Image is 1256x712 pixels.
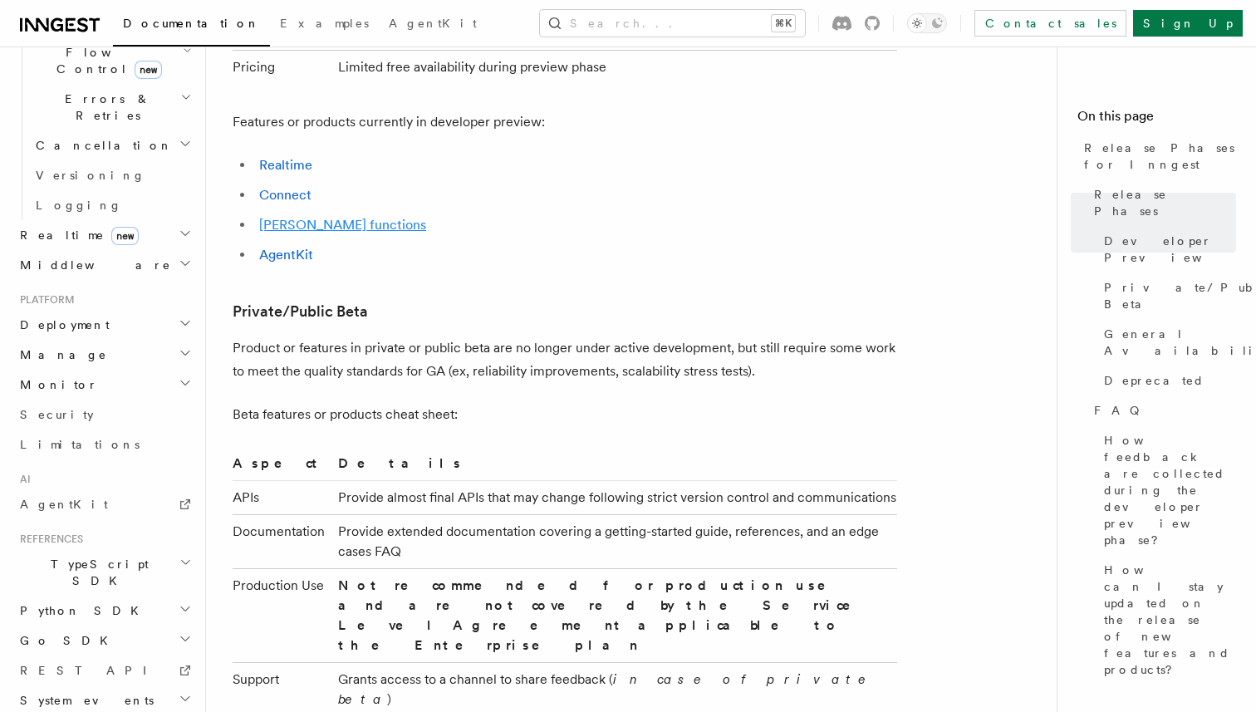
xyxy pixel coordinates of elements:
[1084,140,1236,173] span: Release Phases for Inngest
[331,50,897,84] td: Limited free availability during preview phase
[280,17,369,30] span: Examples
[13,656,195,685] a: REST API
[1104,432,1236,548] span: How feedback are collected during the developer preview phase?
[331,514,897,568] td: Provide extended documentation covering a getting-started guide, references, and an edge cases FAQ
[13,370,195,400] button: Monitor
[1097,366,1236,395] a: Deprecated
[1104,372,1204,389] span: Deprecated
[233,403,897,426] p: Beta features or products cheat sheet:
[233,110,897,134] p: Features or products currently in developer preview:
[13,220,195,250] button: Realtimenew
[13,626,195,656] button: Go SDK
[36,169,145,182] span: Versioning
[1094,402,1148,419] span: FAQ
[13,602,149,619] span: Python SDK
[1077,133,1236,179] a: Release Phases for Inngest
[135,61,162,79] span: new
[13,473,31,486] span: AI
[29,137,173,154] span: Cancellation
[13,317,110,333] span: Deployment
[338,671,874,707] em: in case of private beta
[29,160,195,190] a: Versioning
[20,408,94,421] span: Security
[389,17,477,30] span: AgentKit
[13,346,107,363] span: Manage
[233,50,331,84] td: Pricing
[1097,273,1236,319] a: Private/Public Beta
[1087,179,1236,226] a: Release Phases
[123,17,260,30] span: Documentation
[1077,106,1236,133] h4: On this page
[13,596,195,626] button: Python SDK
[13,430,195,459] a: Limitations
[29,44,183,77] span: Flow Control
[13,376,98,393] span: Monitor
[29,84,195,130] button: Errors & Retries
[13,489,195,519] a: AgentKit
[29,130,195,160] button: Cancellation
[1097,226,1236,273] a: Developer Preview
[20,438,140,451] span: Limitations
[13,400,195,430] a: Security
[259,157,312,173] a: Realtime
[974,10,1126,37] a: Contact sales
[1133,10,1243,37] a: Sign Up
[20,498,108,511] span: AgentKit
[13,556,179,589] span: TypeScript SDK
[13,692,154,709] span: System events
[379,5,487,45] a: AgentKit
[331,480,897,514] td: Provide almost final APIs that may change following strict version control and communications
[1087,395,1236,425] a: FAQ
[13,340,195,370] button: Manage
[13,549,195,596] button: TypeScript SDK
[233,453,331,481] th: Aspect
[36,199,122,212] span: Logging
[259,187,312,203] a: Connect
[331,453,897,481] th: Details
[1094,186,1236,219] span: Release Phases
[1097,319,1236,366] a: General Availability
[259,247,313,263] a: AgentKit
[13,250,195,280] button: Middleware
[233,514,331,568] td: Documentation
[1097,555,1236,685] a: How can I stay updated on the release of new features and products?
[29,37,195,84] button: Flow Controlnew
[29,91,180,124] span: Errors & Retries
[233,480,331,514] td: APIs
[113,5,270,47] a: Documentation
[111,227,139,245] span: new
[259,217,426,233] a: [PERSON_NAME] functions
[1097,425,1236,555] a: How feedback are collected during the developer preview phase?
[907,13,947,33] button: Toggle dark mode
[13,310,195,340] button: Deployment
[13,257,171,273] span: Middleware
[29,190,195,220] a: Logging
[233,300,368,323] a: Private/Public Beta
[20,664,161,677] span: REST API
[233,568,331,662] td: Production Use
[1104,562,1236,678] span: How can I stay updated on the release of new features and products?
[13,533,83,546] span: References
[1104,233,1243,266] span: Developer Preview
[233,336,897,383] p: Product or features in private or public beta are no longer under active development, but still r...
[540,10,805,37] button: Search...⌘K
[772,15,795,32] kbd: ⌘K
[13,632,118,649] span: Go SDK
[270,5,379,45] a: Examples
[338,577,874,653] strong: Not recommended for production use and are not covered by the Service Level Agreement applicable ...
[13,293,75,307] span: Platform
[13,227,139,243] span: Realtime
